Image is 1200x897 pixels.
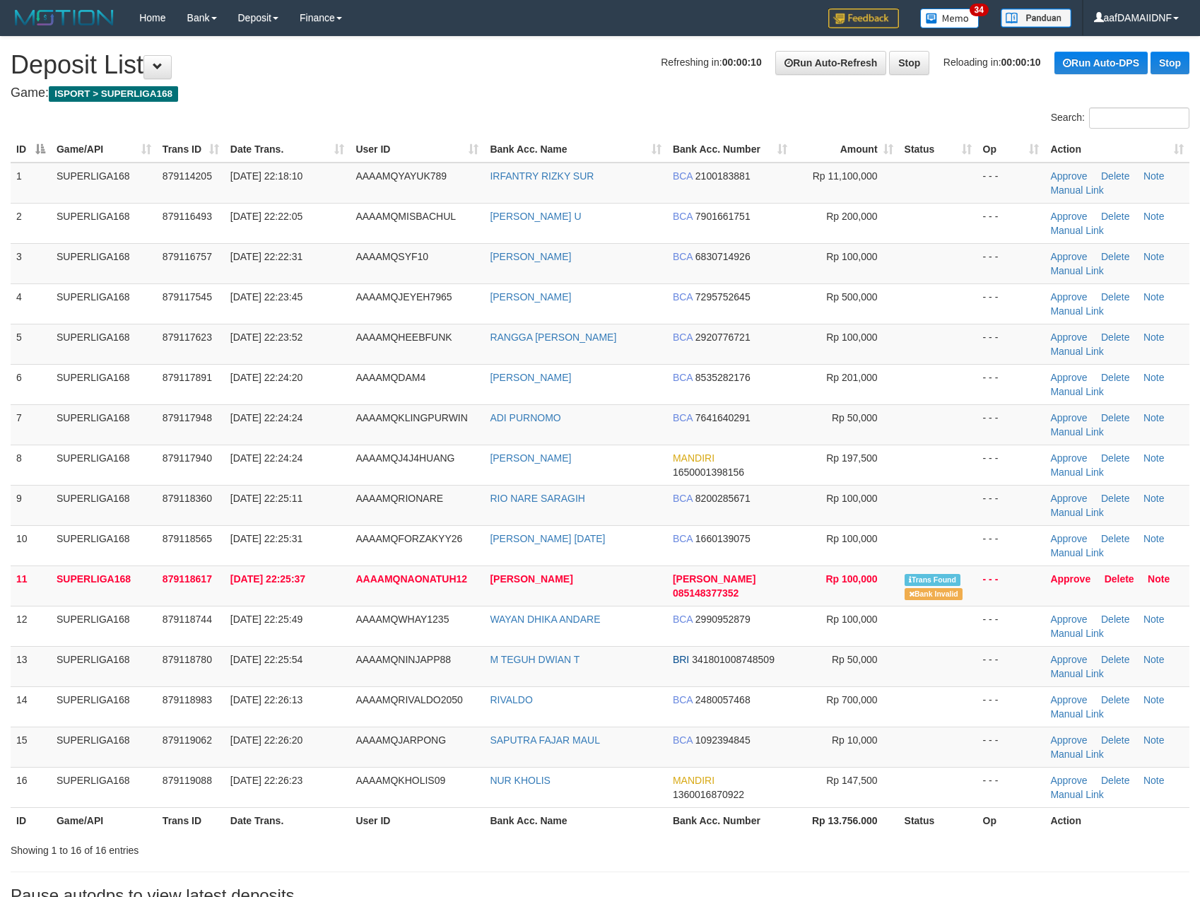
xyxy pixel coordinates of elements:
[977,163,1045,204] td: - - -
[11,283,51,324] td: 4
[1101,332,1129,343] a: Delete
[163,412,212,423] span: 879117948
[1050,789,1104,800] a: Manual Link
[225,807,351,833] th: Date Trans.
[163,775,212,786] span: 879119088
[673,789,744,800] span: Copy 1360016870922 to clipboard
[977,364,1045,404] td: - - -
[1050,668,1104,679] a: Manual Link
[350,136,484,163] th: User ID: activate to sort column ascending
[1050,533,1087,544] a: Approve
[775,51,886,75] a: Run Auto-Refresh
[832,412,878,423] span: Rp 50,000
[977,404,1045,445] td: - - -
[1050,211,1087,222] a: Approve
[163,251,212,262] span: 879116757
[163,614,212,625] span: 879118744
[695,170,751,182] span: Copy 2100183881 to clipboard
[11,404,51,445] td: 7
[11,767,51,807] td: 16
[230,452,302,464] span: [DATE] 22:24:24
[355,694,462,705] span: AAAAMQRIVALDO2050
[11,445,51,485] td: 8
[230,412,302,423] span: [DATE] 22:24:24
[51,283,157,324] td: SUPERLIGA168
[51,606,157,646] td: SUPERLIGA168
[484,136,667,163] th: Bank Acc. Name: activate to sort column ascending
[1050,775,1087,786] a: Approve
[11,86,1189,100] h4: Game:
[977,525,1045,565] td: - - -
[661,57,761,68] span: Refreshing in:
[1050,251,1087,262] a: Approve
[977,767,1045,807] td: - - -
[943,57,1041,68] span: Reloading in:
[695,694,751,705] span: Copy 2480057468 to clipboard
[889,51,929,75] a: Stop
[230,654,302,665] span: [DATE] 22:25:54
[11,646,51,686] td: 13
[490,211,581,222] a: [PERSON_NAME] U
[163,211,212,222] span: 879116493
[825,573,877,585] span: Rp 100,000
[230,211,302,222] span: [DATE] 22:22:05
[1050,507,1104,518] a: Manual Link
[1045,807,1189,833] th: Action
[1050,372,1087,383] a: Approve
[1143,291,1165,303] a: Note
[230,533,302,544] span: [DATE] 22:25:31
[899,807,977,833] th: Status
[230,332,302,343] span: [DATE] 22:23:52
[51,565,157,606] td: SUPERLIGA168
[695,251,751,262] span: Copy 6830714926 to clipboard
[1101,170,1129,182] a: Delete
[51,807,157,833] th: Game/API
[673,372,693,383] span: BCA
[977,807,1045,833] th: Op
[722,57,762,68] strong: 00:00:10
[826,251,877,262] span: Rp 100,000
[826,452,877,464] span: Rp 197,500
[977,324,1045,364] td: - - -
[490,291,571,303] a: [PERSON_NAME]
[49,86,178,102] span: ISPORT > SUPERLIGA168
[1101,654,1129,665] a: Delete
[355,211,456,222] span: AAAAMQMISBACHUL
[1050,694,1087,705] a: Approve
[51,243,157,283] td: SUPERLIGA168
[163,452,212,464] span: 879117940
[230,573,305,585] span: [DATE] 22:25:37
[695,291,751,303] span: Copy 7295752645 to clipboard
[157,136,225,163] th: Trans ID: activate to sort column ascending
[355,614,449,625] span: AAAAMQWHAY1235
[490,734,600,746] a: SAPUTRA FAJAR MAUL
[225,136,351,163] th: Date Trans.: activate to sort column ascending
[11,686,51,727] td: 14
[355,170,447,182] span: AAAAMQYAYUK789
[1050,386,1104,397] a: Manual Link
[977,445,1045,485] td: - - -
[51,136,157,163] th: Game/API: activate to sort column ascending
[826,332,877,343] span: Rp 100,000
[163,332,212,343] span: 879117623
[826,372,877,383] span: Rp 201,000
[1143,372,1165,383] a: Note
[1050,628,1104,639] a: Manual Link
[51,445,157,485] td: SUPERLIGA168
[1050,170,1087,182] a: Approve
[11,807,51,833] th: ID
[1143,211,1165,222] a: Note
[484,807,667,833] th: Bank Acc. Name
[355,493,443,504] span: AAAAMQRIONARE
[11,485,51,525] td: 9
[490,654,580,665] a: M TEGUH DWIAN T
[905,588,963,600] span: Bank is not match
[1101,734,1129,746] a: Delete
[490,372,571,383] a: [PERSON_NAME]
[1143,775,1165,786] a: Note
[667,807,793,833] th: Bank Acc. Number
[826,694,877,705] span: Rp 700,000
[490,533,605,544] a: [PERSON_NAME] [DATE]
[977,646,1045,686] td: - - -
[920,8,980,28] img: Button%20Memo.svg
